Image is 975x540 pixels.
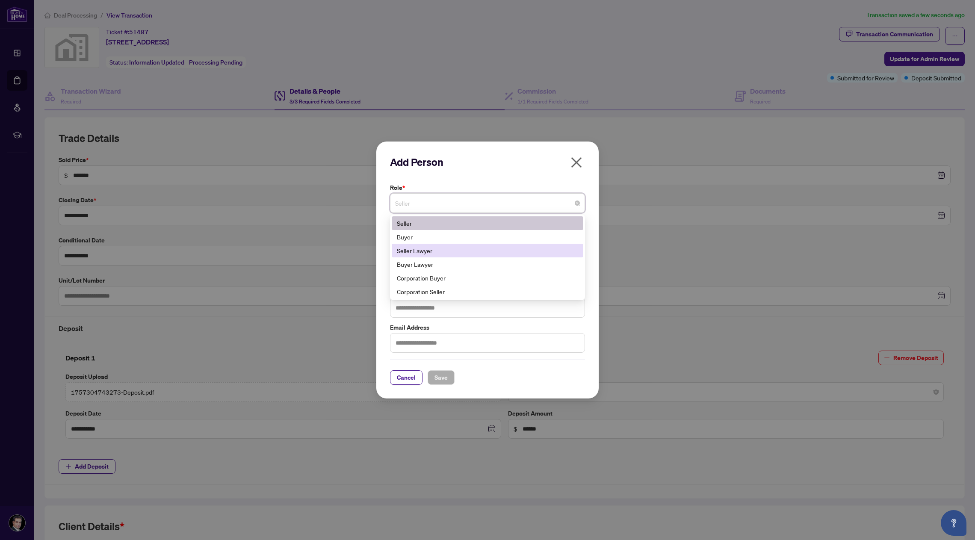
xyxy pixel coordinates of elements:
div: Corporation Buyer [397,273,578,283]
div: Corporation Seller [392,285,583,298]
label: Email Address [390,323,585,332]
span: close [570,156,583,169]
span: Seller [395,195,580,211]
h2: Add Person [390,155,585,169]
button: Save [428,370,455,385]
div: Buyer Lawyer [397,260,578,269]
div: Corporation Buyer [392,271,583,285]
span: close-circle [575,201,580,206]
div: Seller [392,216,583,230]
div: Buyer Lawyer [392,257,583,271]
div: Seller Lawyer [392,244,583,257]
button: Open asap [941,510,966,536]
label: Role [390,183,585,192]
div: Buyer [392,230,583,244]
div: Seller Lawyer [397,246,578,255]
div: Corporation Seller [397,287,578,296]
div: Seller [397,218,578,228]
button: Cancel [390,370,422,385]
div: Buyer [397,232,578,242]
span: Cancel [397,371,416,384]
